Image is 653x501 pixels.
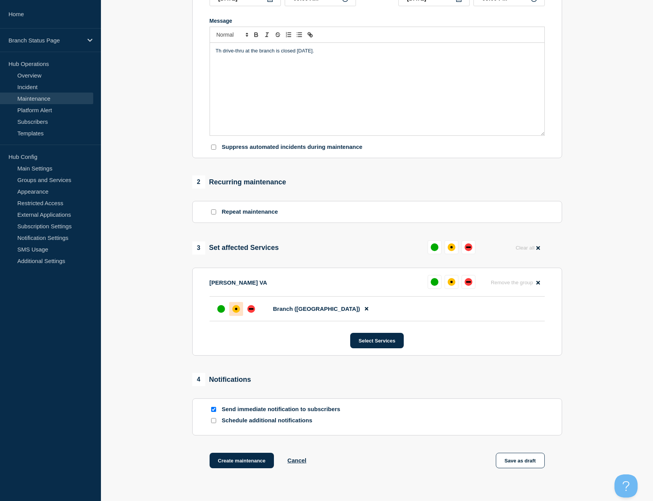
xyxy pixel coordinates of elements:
[192,241,205,255] span: 3
[462,240,475,254] button: down
[211,407,216,412] input: Send immediate notification to subscribers
[247,305,255,313] div: down
[210,279,267,286] p: [PERSON_NAME] VA
[222,208,278,216] p: Repeat maintenance
[445,240,458,254] button: affected
[210,453,274,468] button: Create maintenance
[210,43,544,135] div: Message
[210,18,545,24] div: Message
[222,417,345,424] p: Schedule additional notifications
[431,243,438,251] div: up
[287,457,306,464] button: Cancel
[462,275,475,289] button: down
[213,30,251,39] span: Font size
[614,474,638,498] iframe: Help Scout Beacon - Open
[192,241,279,255] div: Set affected Services
[350,333,404,348] button: Select Services
[294,30,305,39] button: Toggle bulleted list
[192,373,251,386] div: Notifications
[216,47,539,54] p: Th drive-thru at the branch is closed [DATE].
[496,453,545,468] button: Save as draft
[445,275,458,289] button: affected
[251,30,262,39] button: Toggle bold text
[211,418,216,423] input: Schedule additional notifications
[8,37,82,44] p: Branch Status Page
[465,243,472,251] div: down
[232,305,240,313] div: affected
[448,278,455,286] div: affected
[211,209,216,214] input: Repeat maintenance
[192,373,205,386] span: 4
[491,280,533,285] span: Remove the group
[511,240,544,255] button: Clear all
[428,275,441,289] button: up
[192,175,205,189] span: 2
[192,175,286,189] div: Recurring maintenance
[222,143,363,151] p: Suppress automated incidents during maintenance
[211,145,216,150] input: Suppress automated incidents during maintenance
[431,278,438,286] div: up
[272,30,283,39] button: Toggle strikethrough text
[217,305,225,313] div: up
[262,30,272,39] button: Toggle italic text
[465,278,472,286] div: down
[273,305,360,312] span: Branch ([GEOGRAPHIC_DATA])
[222,406,345,413] p: Send immediate notification to subscribers
[448,243,455,251] div: affected
[486,275,545,290] button: Remove the group
[283,30,294,39] button: Toggle ordered list
[305,30,316,39] button: Toggle link
[428,240,441,254] button: up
